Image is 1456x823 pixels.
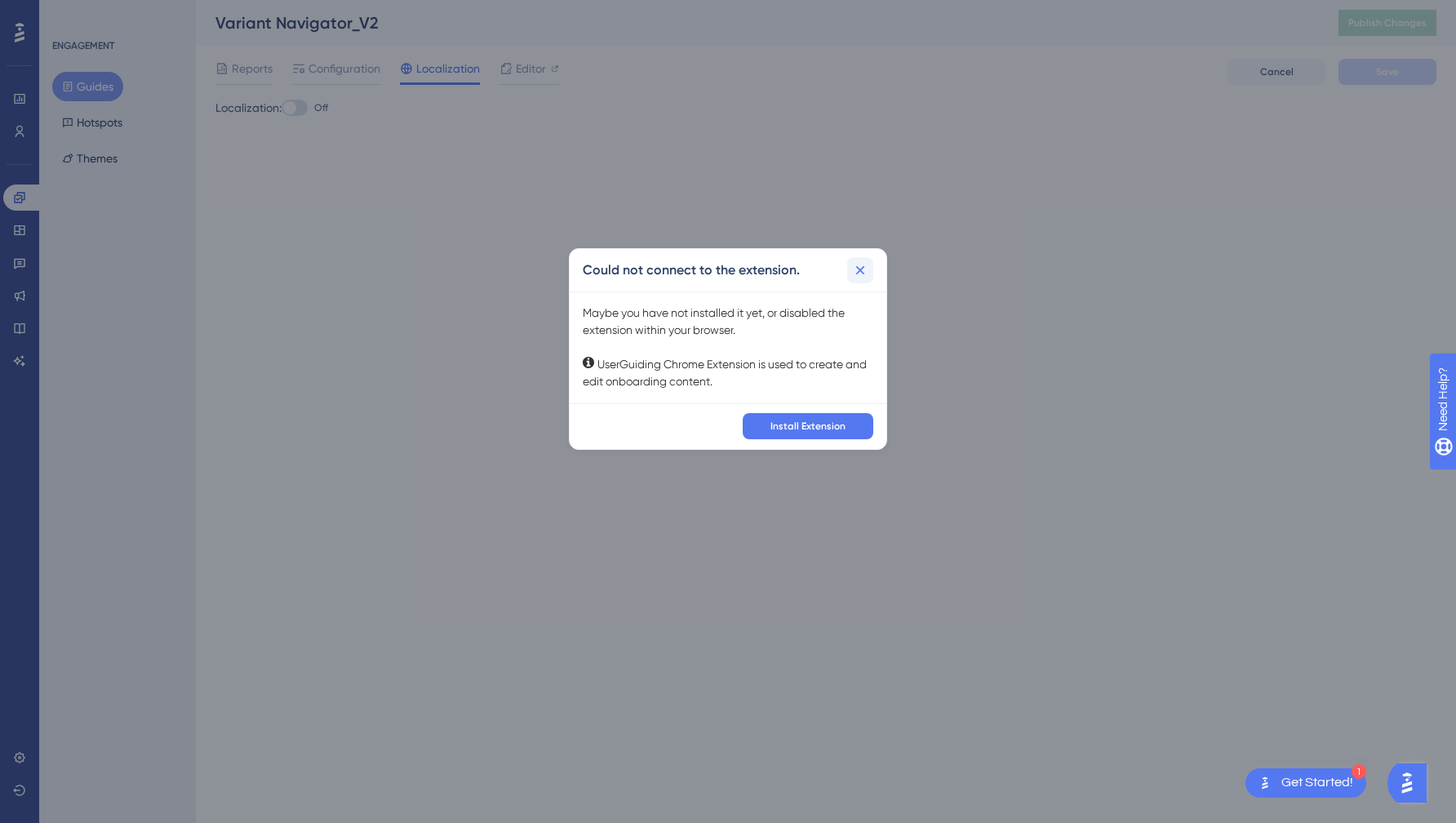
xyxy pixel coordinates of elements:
[1245,768,1366,798] div: Open Get Started! checklist, remaining modules: 1
[1255,773,1275,793] img: launcher-image-alternative-text
[583,260,800,280] h2: Could not connect to the extension.
[1352,764,1366,779] div: 1
[583,305,873,390] div: Maybe you have not installed it yet, or disabled the extension within your browser. UserGuiding C...
[770,420,846,433] span: Install Extension
[1387,758,1436,807] iframe: UserGuiding AI Assistant Launcher
[38,4,102,24] span: Need Help?
[1281,774,1353,792] div: Get Started!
